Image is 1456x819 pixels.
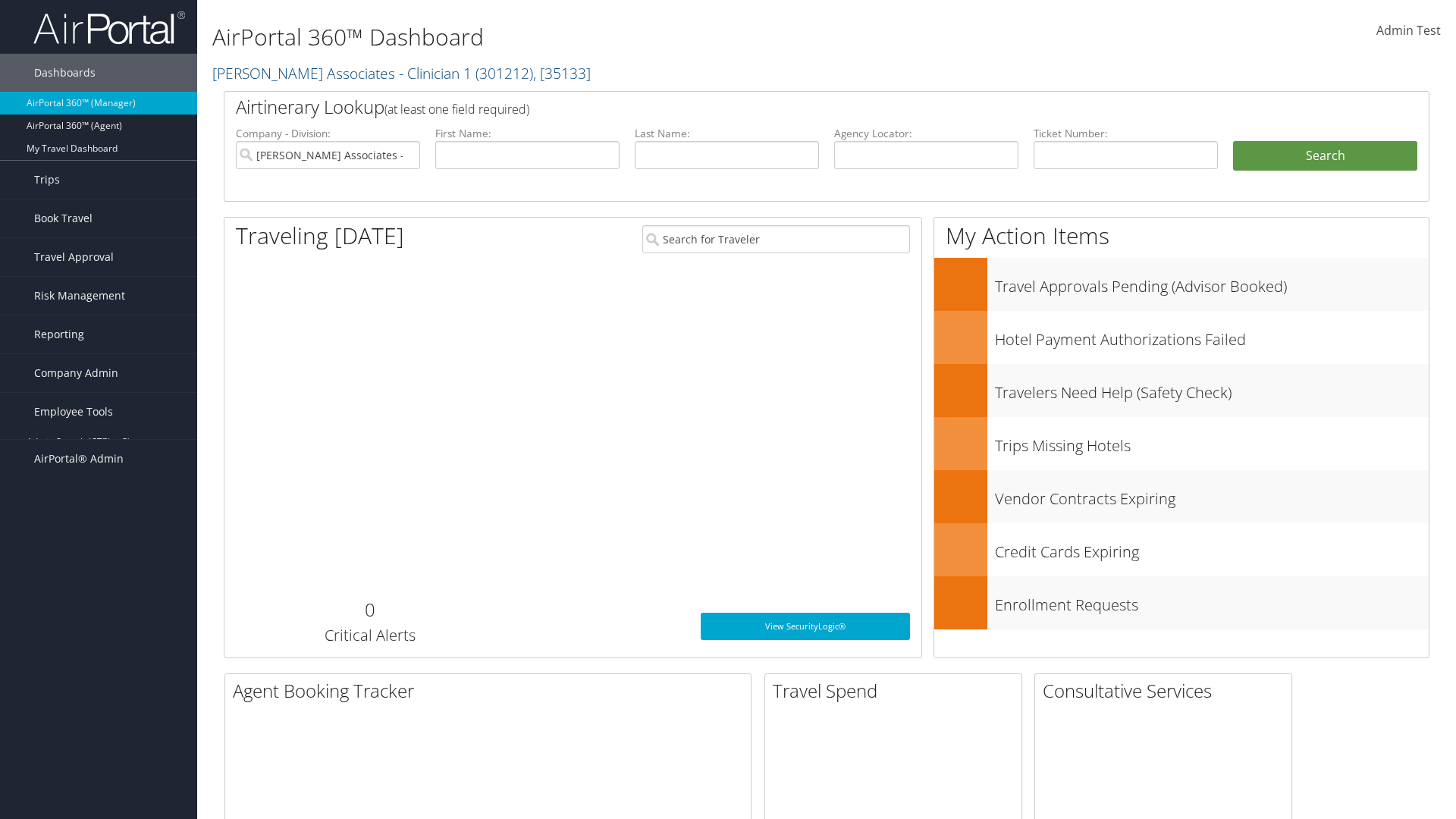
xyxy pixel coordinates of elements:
h2: Consultative Services [1043,678,1291,704]
button: Search [1233,141,1417,171]
h3: Critical Alerts [236,625,504,646]
span: , [ 35133 ] [533,63,591,83]
span: Risk Management [34,277,125,315]
label: Ticket Number: [1034,126,1218,141]
a: Hotel Payment Authorizations Failed [934,311,1429,364]
h3: Hotel Payment Authorizations Failed [995,322,1429,350]
a: Travel Approvals Pending (Advisor Booked) [934,258,1429,311]
h3: Enrollment Requests [995,587,1429,616]
h3: Vendor Contracts Expiring [995,481,1429,510]
label: Last Name: [635,126,819,141]
h1: AirPortal 360™ Dashboard [212,21,1031,53]
span: Reporting [34,315,84,353]
span: Travel Approval [34,238,114,276]
a: Trips Missing Hotels [934,417,1429,470]
span: Company Admin [34,354,118,392]
h2: Airtinerary Lookup [236,94,1317,120]
span: ( 301212 ) [475,63,533,83]
h3: Travelers Need Help (Safety Check) [995,375,1429,403]
input: Search for Traveler [642,225,910,253]
span: (at least one field required) [384,101,529,118]
a: Travelers Need Help (Safety Check) [934,364,1429,417]
h2: 0 [236,597,504,623]
h3: Credit Cards Expiring [995,534,1429,563]
h3: Travel Approvals Pending (Advisor Booked) [995,268,1429,297]
h3: Trips Missing Hotels [995,428,1429,457]
span: Book Travel [34,199,93,237]
span: AirPortal® Admin [34,440,124,478]
label: Agency Locator: [834,126,1018,141]
span: Employee Tools [34,393,113,431]
label: Company - Division: [236,126,420,141]
a: Credit Cards Expiring [934,523,1429,576]
span: Dashboards [34,54,96,92]
a: View SecurityLogic® [701,613,910,640]
a: [PERSON_NAME] Associates - Clinician 1 [212,63,591,83]
span: Trips [34,161,60,199]
a: Vendor Contracts Expiring [934,470,1429,523]
h1: Traveling [DATE] [236,220,404,252]
a: Admin Test [1376,8,1441,55]
a: Enrollment Requests [934,576,1429,629]
h1: My Action Items [934,220,1429,252]
h2: Agent Booking Tracker [233,678,751,704]
span: Admin Test [1376,22,1441,39]
img: airportal-logo.png [33,10,185,45]
label: First Name: [435,126,620,141]
h2: Travel Spend [773,678,1021,704]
